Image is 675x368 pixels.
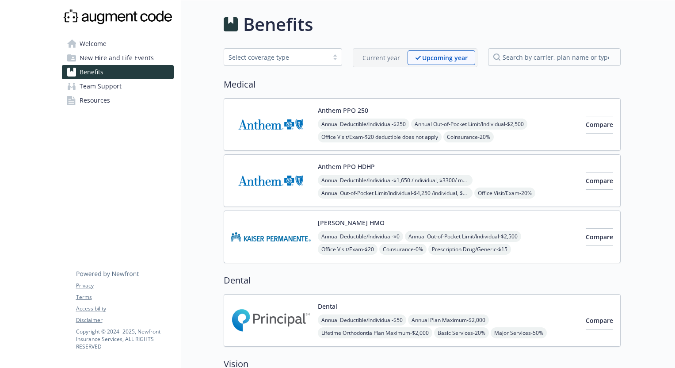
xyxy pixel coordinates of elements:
[224,274,621,287] h2: Dental
[231,218,311,256] img: Kaiser Permanente Insurance Company carrier logo
[474,188,535,199] span: Office Visit/Exam - 20%
[318,218,385,227] button: [PERSON_NAME] HMO
[76,328,173,350] p: Copyright © 2024 - 2025 , Newfront Insurance Services, ALL RIGHTS RESERVED
[318,175,473,186] span: Annual Deductible/Individual - $1,650 /individual, $3300/ member
[62,37,174,51] a: Welcome
[231,162,311,199] img: Anthem Blue Cross carrier logo
[586,176,613,185] span: Compare
[318,244,378,255] span: Office Visit/Exam - $20
[443,131,494,142] span: Coinsurance - 20%
[586,233,613,241] span: Compare
[62,79,174,93] a: Team Support
[422,53,468,62] p: Upcoming year
[586,116,613,134] button: Compare
[224,78,621,91] h2: Medical
[405,231,521,242] span: Annual Out-of-Pocket Limit/Individual - $2,500
[62,51,174,65] a: New Hire and Life Events
[318,162,375,171] button: Anthem PPO HDHP
[229,53,324,62] div: Select coverage type
[318,302,337,311] button: Dental
[318,131,442,142] span: Office Visit/Exam - $20 deductible does not apply
[76,305,173,313] a: Accessibility
[586,172,613,190] button: Compare
[62,93,174,107] a: Resources
[231,302,311,339] img: Principal Financial Group Inc carrier logo
[318,231,403,242] span: Annual Deductible/Individual - $0
[80,79,122,93] span: Team Support
[318,188,473,199] span: Annual Out-of-Pocket Limit/Individual - $4,250 /individual, $4250/ member
[243,11,313,38] h1: Benefits
[76,293,173,301] a: Terms
[76,282,173,290] a: Privacy
[62,65,174,79] a: Benefits
[80,51,154,65] span: New Hire and Life Events
[80,65,103,79] span: Benefits
[318,327,432,338] span: Lifetime Orthodontia Plan Maximum - $2,000
[318,314,406,326] span: Annual Deductible/Individual - $50
[318,119,409,130] span: Annual Deductible/Individual - $250
[379,244,427,255] span: Coinsurance - 0%
[408,314,489,326] span: Annual Plan Maximum - $2,000
[434,327,489,338] span: Basic Services - 20%
[488,48,621,66] input: search by carrier, plan name or type
[491,327,547,338] span: Major Services - 50%
[586,316,613,325] span: Compare
[80,37,107,51] span: Welcome
[362,53,400,62] p: Current year
[428,244,511,255] span: Prescription Drug/Generic - $15
[231,106,311,143] img: Anthem Blue Cross carrier logo
[586,312,613,330] button: Compare
[586,228,613,246] button: Compare
[76,316,173,324] a: Disclaimer
[80,93,110,107] span: Resources
[318,106,368,115] button: Anthem PPO 250
[411,119,527,130] span: Annual Out-of-Pocket Limit/Individual - $2,500
[586,120,613,129] span: Compare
